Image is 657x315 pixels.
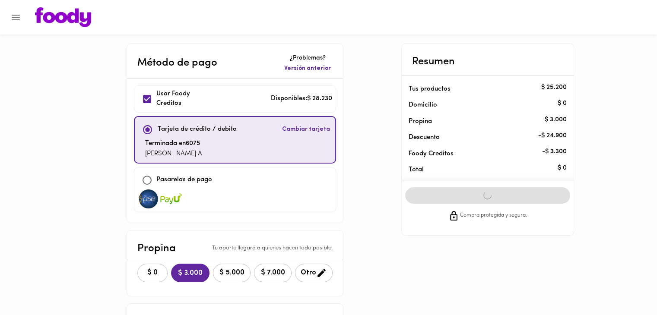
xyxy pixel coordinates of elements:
p: Terminada en 6075 [145,139,202,149]
p: Tu aporte llegará a quienes hacen todo posible. [212,244,333,252]
p: Total [409,165,553,174]
p: Método de pago [137,55,217,71]
span: Otro [301,268,327,278]
img: visa [160,189,182,208]
img: logo.png [35,7,91,27]
button: Menu [5,7,26,28]
p: [PERSON_NAME] A [145,149,202,159]
p: Foody Creditos [409,149,553,158]
p: Resumen [412,54,455,69]
p: Tarjeta de crédito / debito [158,125,237,135]
iframe: Messagebird Livechat Widget [607,265,648,306]
span: $ 3.000 [178,269,203,277]
p: - $ 24.900 [538,131,567,140]
button: $ 7.000 [254,264,292,282]
p: Pasarelas de pago [156,175,212,185]
button: Otro [295,264,333,282]
p: $ 25.200 [541,83,567,92]
p: $ 0 [558,164,567,173]
p: $ 3.000 [545,115,567,124]
p: Tus productos [409,85,553,94]
p: Disponibles: $ 28.230 [271,94,332,104]
button: Cambiar tarjeta [280,120,332,139]
span: Cambiar tarjeta [282,125,330,134]
span: Compra protegida y segura. [460,211,527,220]
span: Versión anterior [284,64,331,73]
p: - $ 3.300 [542,148,567,157]
button: $ 3.000 [171,264,209,282]
img: visa [138,189,159,208]
button: $ 5.000 [213,264,251,282]
span: $ 7.000 [260,269,286,277]
p: $ 0 [558,99,567,108]
span: $ 5.000 [219,269,245,277]
p: Descuento [409,133,440,142]
span: $ 0 [143,269,162,277]
p: ¿Problemas? [282,54,333,63]
p: Propina [409,117,553,126]
button: Versión anterior [282,63,333,75]
p: Propina [137,241,176,256]
p: Usar Foody Creditos [156,89,216,109]
button: $ 0 [137,264,168,282]
p: Domicilio [409,101,437,110]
